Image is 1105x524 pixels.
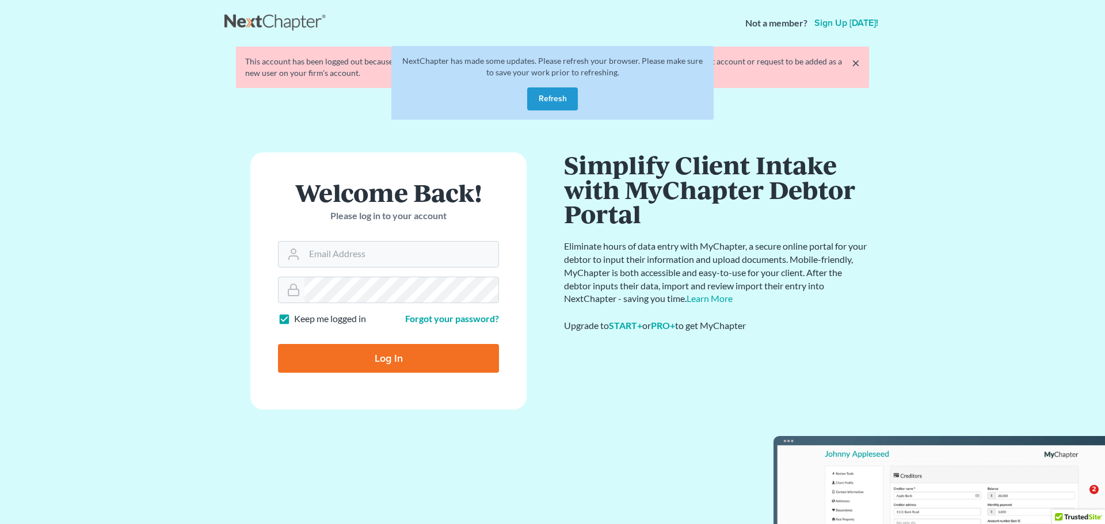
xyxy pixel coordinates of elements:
[278,180,499,205] h1: Welcome Back!
[564,152,869,226] h1: Simplify Client Intake with MyChapter Debtor Portal
[304,242,498,267] input: Email Address
[527,87,578,110] button: Refresh
[609,320,642,331] a: START+
[852,56,860,70] a: ×
[564,240,869,305] p: Eliminate hours of data entry with MyChapter, a secure online portal for your debtor to input the...
[405,313,499,324] a: Forgot your password?
[651,320,675,331] a: PRO+
[402,56,703,77] span: NextChapter has made some updates. Please refresh your browser. Please make sure to save your wor...
[687,293,733,304] a: Learn More
[812,18,881,28] a: Sign up [DATE]!
[245,56,860,79] div: This account has been logged out because someone new has initiated a new session with the same lo...
[278,209,499,223] p: Please log in to your account
[564,319,869,332] div: Upgrade to or to get MyChapter
[278,344,499,373] input: Log In
[1066,485,1093,512] iframe: Intercom live chat
[1089,485,1099,494] span: 2
[745,17,807,30] strong: Not a member?
[294,312,366,326] label: Keep me logged in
